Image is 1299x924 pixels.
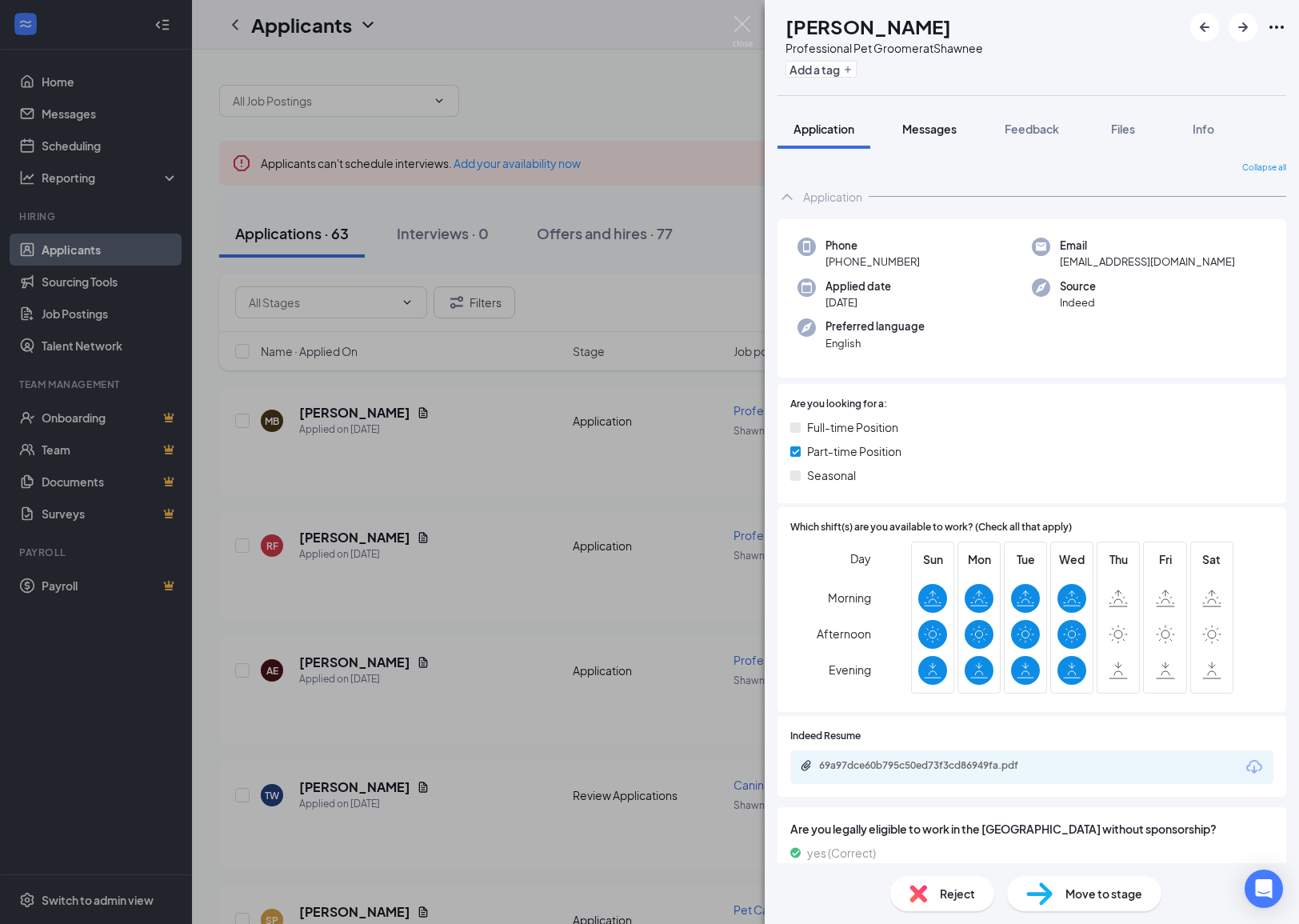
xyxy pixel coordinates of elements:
div: Application [803,189,862,205]
h1: [PERSON_NAME] [785,13,951,40]
span: Files [1111,122,1135,136]
svg: ArrowLeftNew [1195,18,1214,37]
span: Feedback [1005,122,1059,136]
svg: Plus [843,65,853,74]
span: Reject [940,885,975,902]
button: PlusAdd a tag [785,61,857,78]
span: Info [1193,122,1214,136]
span: Application [793,122,854,136]
span: Which shift(s) are you available to work? (Check all that apply) [790,520,1072,535]
span: Indeed Resume [790,729,861,744]
span: Phone [825,238,920,254]
span: Sat [1197,550,1226,568]
a: Paperclip69a97dce60b795c50ed73f3cd86949fa.pdf [800,759,1059,774]
span: [PHONE_NUMBER] [825,254,920,270]
span: Sun [918,550,947,568]
span: Indeed [1060,294,1096,310]
span: Collapse all [1242,162,1286,174]
span: yes (Correct) [807,844,876,862]
span: Day [850,550,871,567]
span: Part-time Position [807,442,901,460]
svg: ArrowRight [1233,18,1253,37]
svg: Ellipses [1267,18,1286,37]
svg: Download [1245,758,1264,777]
span: Morning [828,583,871,612]
span: Are you legally eligible to work in the [GEOGRAPHIC_DATA] without sponsorship? [790,820,1273,838]
span: Seasonal [807,466,856,484]
button: ArrowLeftNew [1190,13,1219,42]
div: Professional Pet Groomer at Shawnee [785,40,983,56]
span: Source [1060,278,1096,294]
svg: ChevronUp [777,187,797,206]
span: Evening [829,655,871,684]
span: Mon [965,550,993,568]
button: ArrowRight [1229,13,1257,42]
span: [DATE] [825,294,891,310]
svg: Paperclip [800,759,813,772]
span: Full-time Position [807,418,898,436]
span: Wed [1057,550,1086,568]
span: [EMAIL_ADDRESS][DOMAIN_NAME] [1060,254,1235,270]
span: Fri [1151,550,1180,568]
span: Applied date [825,278,891,294]
span: Afternoon [817,619,871,648]
span: Tue [1011,550,1040,568]
span: Preferred language [825,318,925,334]
span: English [825,335,925,351]
div: 69a97dce60b795c50ed73f3cd86949fa.pdf [819,759,1043,772]
span: Email [1060,238,1235,254]
span: Thu [1104,550,1133,568]
span: Messages [902,122,957,136]
span: Are you looking for a: [790,397,887,412]
div: Open Intercom Messenger [1245,870,1283,908]
span: Move to stage [1065,885,1142,902]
